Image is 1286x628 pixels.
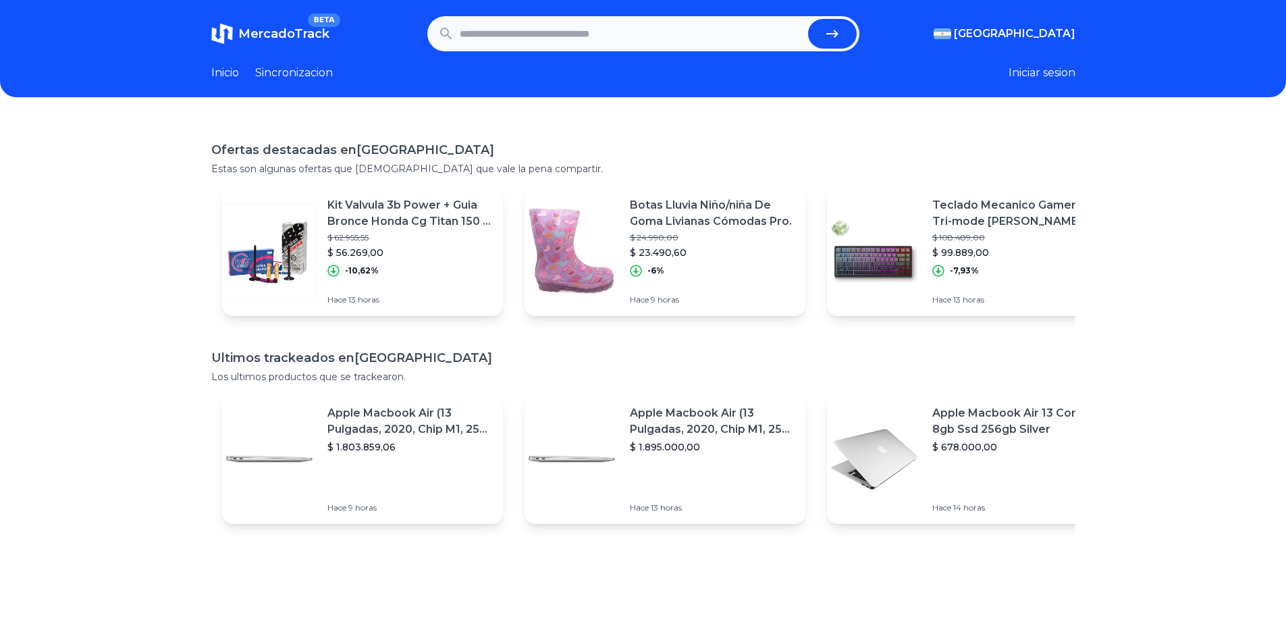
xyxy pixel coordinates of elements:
[525,412,619,506] img: Featured image
[211,348,1075,367] h1: Ultimos trackeados en [GEOGRAPHIC_DATA]
[238,26,329,41] span: MercadoTrack
[222,204,317,298] img: Featured image
[630,294,795,305] p: Hace 9 horas
[327,440,492,454] p: $ 1.803.859,06
[630,502,795,513] p: Hace 13 horas
[647,265,664,276] p: -6%
[932,232,1097,243] p: $ 108.489,00
[630,232,795,243] p: $ 24.990,00
[1009,65,1075,81] button: Iniciar sesion
[827,394,1108,524] a: Featured imageApple Macbook Air 13 Core I5 8gb Ssd 256gb Silver$ 678.000,00Hace 14 horas
[954,26,1075,42] span: [GEOGRAPHIC_DATA]
[525,204,619,298] img: Featured image
[934,28,951,39] img: Argentina
[327,294,492,305] p: Hace 13 horas
[327,197,492,230] p: Kit Valvula 3b Power + Guia Bronce Honda Cg Titan 150 + Ret
[211,162,1075,176] p: Estas son algunas ofertas que [DEMOGRAPHIC_DATA] que vale la pena compartir.
[932,440,1097,454] p: $ 678.000,00
[255,65,333,81] a: Sincronizacion
[211,65,239,81] a: Inicio
[327,405,492,438] p: Apple Macbook Air (13 Pulgadas, 2020, Chip M1, 256 Gb De Ssd, 8 Gb De Ram) - Plata
[327,232,492,243] p: $ 62.955,55
[308,14,340,27] span: BETA
[525,394,805,524] a: Featured imageApple Macbook Air (13 Pulgadas, 2020, Chip M1, 256 Gb De Ssd, 8 Gb De Ram) - Plata$...
[345,265,379,276] p: -10,62%
[950,265,979,276] p: -7,93%
[932,405,1097,438] p: Apple Macbook Air 13 Core I5 8gb Ssd 256gb Silver
[222,186,503,316] a: Featured imageKit Valvula 3b Power + Guia Bronce Honda Cg Titan 150 + Ret$ 62.955,55$ 56.269,00-1...
[934,26,1075,42] button: [GEOGRAPHIC_DATA]
[827,412,921,506] img: Featured image
[630,440,795,454] p: $ 1.895.000,00
[630,246,795,259] p: $ 23.490,60
[327,246,492,259] p: $ 56.269,00
[211,23,329,45] a: MercadoTrackBETA
[327,502,492,513] p: Hace 9 horas
[932,197,1097,230] p: Teclado Mecanico Gamer Tri-mode [PERSON_NAME] G75 Pro Negro
[932,246,1097,259] p: $ 99.889,00
[222,394,503,524] a: Featured imageApple Macbook Air (13 Pulgadas, 2020, Chip M1, 256 Gb De Ssd, 8 Gb De Ram) - Plata$...
[932,294,1097,305] p: Hace 13 horas
[932,502,1097,513] p: Hace 14 horas
[525,186,805,316] a: Featured imageBotas Lluvia Niño/niña De Goma Livianas Cómodas Pro.$ 24.990,00$ 23.490,60-6%Hace 9...
[630,197,795,230] p: Botas Lluvia Niño/niña De Goma Livianas Cómodas Pro.
[827,204,921,298] img: Featured image
[827,186,1108,316] a: Featured imageTeclado Mecanico Gamer Tri-mode [PERSON_NAME] G75 Pro Negro$ 108.489,00$ 99.889,00-...
[211,140,1075,159] h1: Ofertas destacadas en [GEOGRAPHIC_DATA]
[222,412,317,506] img: Featured image
[211,370,1075,384] p: Los ultimos productos que se trackearon.
[211,23,233,45] img: MercadoTrack
[630,405,795,438] p: Apple Macbook Air (13 Pulgadas, 2020, Chip M1, 256 Gb De Ssd, 8 Gb De Ram) - Plata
